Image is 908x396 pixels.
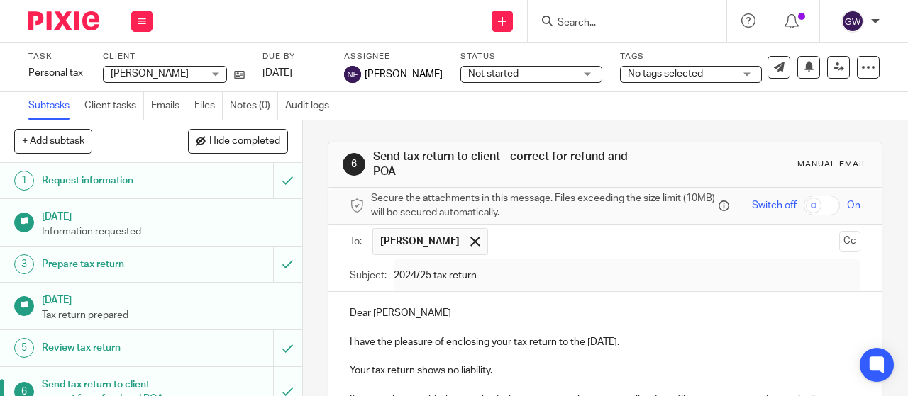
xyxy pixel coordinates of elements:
[365,67,443,81] span: [PERSON_NAME]
[188,129,288,153] button: Hide completed
[620,51,762,62] label: Tags
[468,69,519,79] span: Not started
[380,234,460,249] span: [PERSON_NAME]
[797,159,868,170] div: Manual email
[14,129,92,153] button: + Add subtask
[262,68,292,78] span: [DATE]
[350,268,387,283] label: Subject:
[28,11,99,30] img: Pixie
[28,66,85,80] div: Personal tax
[42,254,187,275] h1: Prepare tax return
[28,92,77,120] a: Subtasks
[28,51,85,62] label: Task
[350,335,860,349] p: I have the pleasure of enclosing your tax return to the [DATE].
[556,17,684,30] input: Search
[84,92,144,120] a: Client tasks
[42,170,187,191] h1: Request information
[14,171,34,191] div: 1
[847,198,860,213] span: On
[103,51,245,62] label: Client
[42,206,288,224] h1: [DATE]
[42,290,288,307] h1: [DATE]
[230,92,278,120] a: Notes (0)
[350,234,365,249] label: To:
[460,51,602,62] label: Status
[839,231,860,252] button: Cc
[350,306,860,320] p: Dear [PERSON_NAME]
[42,225,288,239] p: Information requested
[343,153,365,176] div: 6
[14,254,34,274] div: 3
[350,363,860,378] p: Your tax return shows no liability.
[344,51,443,62] label: Assignee
[194,92,223,120] a: Files
[285,92,336,120] a: Audit logs
[841,10,864,33] img: svg%3E
[752,198,797,213] span: Switch off
[628,69,703,79] span: No tags selected
[42,337,187,358] h1: Review tax return
[111,69,189,79] span: [PERSON_NAME]
[209,136,280,147] span: Hide completed
[262,51,326,62] label: Due by
[14,338,34,358] div: 5
[151,92,187,120] a: Emails
[42,308,288,322] p: Tax return prepared
[344,66,361,83] img: svg%3E
[371,191,715,220] span: Secure the attachments in this message. Files exceeding the size limit (10MB) will be secured aut...
[373,149,636,180] h1: Send tax return to client - correct for refund and POA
